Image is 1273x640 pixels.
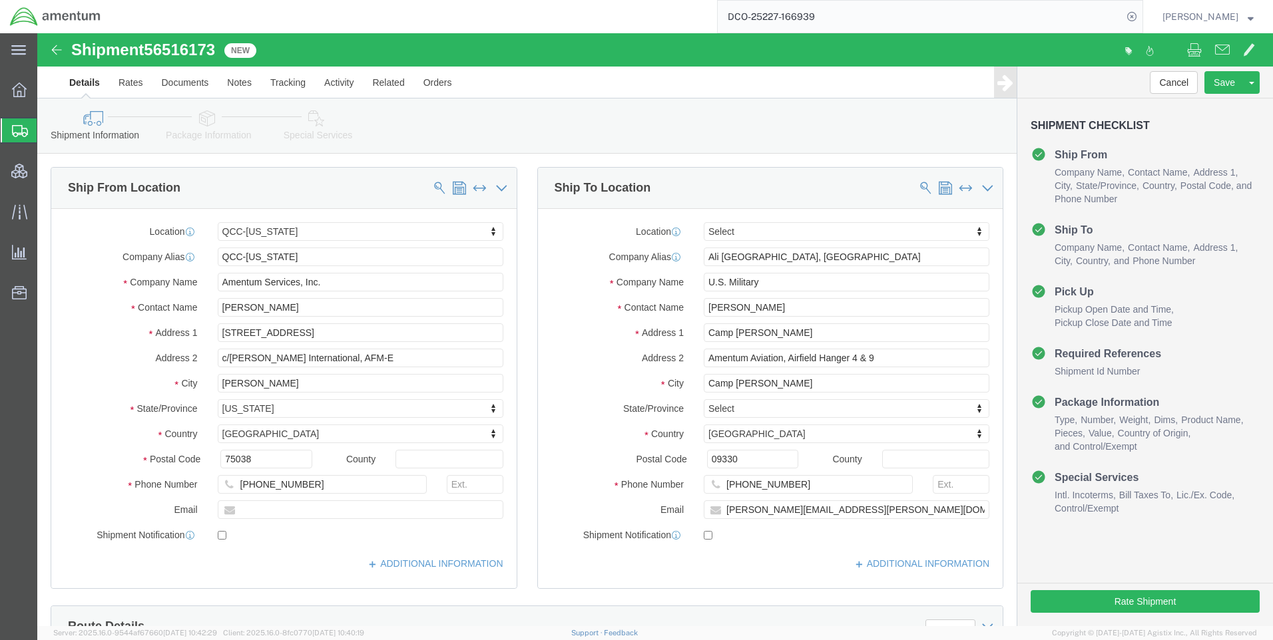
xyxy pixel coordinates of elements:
span: Copyright © [DATE]-[DATE] Agistix Inc., All Rights Reserved [1052,627,1257,639]
span: [DATE] 10:40:19 [312,629,364,637]
a: Support [571,629,605,637]
span: Ray Cheatteam [1162,9,1238,24]
span: Server: 2025.16.0-9544af67660 [53,629,217,637]
img: logo [9,7,101,27]
button: [PERSON_NAME] [1162,9,1254,25]
span: [DATE] 10:42:29 [163,629,217,637]
iframe: FS Legacy Container [37,33,1273,626]
span: Client: 2025.16.0-8fc0770 [223,629,364,637]
a: Feedback [604,629,638,637]
input: Search for shipment number, reference number [718,1,1123,33]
